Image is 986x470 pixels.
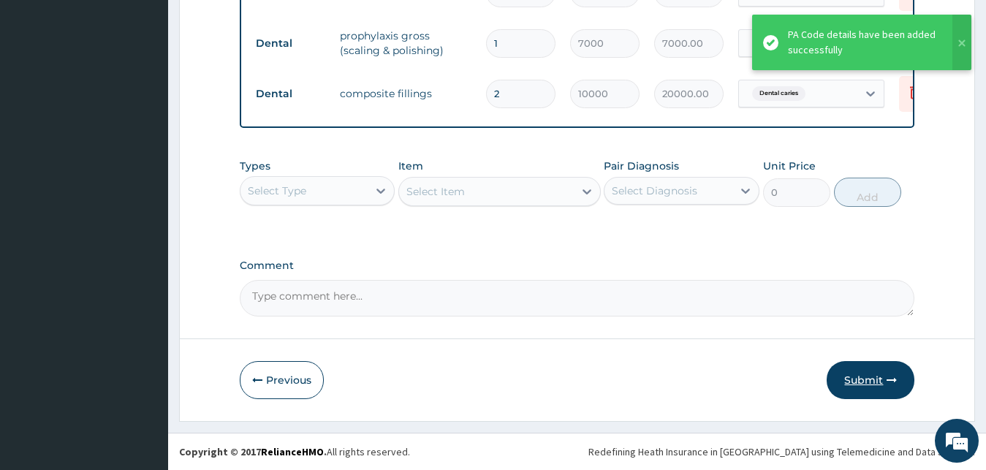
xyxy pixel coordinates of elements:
label: Types [240,160,270,173]
strong: Copyright © 2017 . [179,445,327,458]
td: Dental [249,30,333,57]
button: Previous [240,361,324,399]
img: d_794563401_company_1708531726252_794563401 [27,73,59,110]
label: Comment [240,259,915,272]
label: Pair Diagnosis [604,159,679,173]
button: Add [834,178,901,207]
a: RelianceHMO [261,445,324,458]
footer: All rights reserved. [168,433,986,470]
span: We're online! [85,142,202,289]
td: prophylaxis gross (scaling & polishing) [333,21,479,65]
td: composite fillings [333,79,479,108]
span: Dental caries [752,86,805,101]
button: Submit [827,361,914,399]
textarea: Type your message and hit 'Enter' [7,314,278,365]
label: Item [398,159,423,173]
div: PA Code details have been added successfully [788,27,938,58]
div: Minimize live chat window [240,7,275,42]
div: Select Type [248,183,306,198]
div: Redefining Heath Insurance in [GEOGRAPHIC_DATA] using Telemedicine and Data Science! [588,444,975,459]
div: Select Diagnosis [612,183,697,198]
td: Dental [249,80,333,107]
label: Unit Price [763,159,816,173]
div: Chat with us now [76,82,246,101]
